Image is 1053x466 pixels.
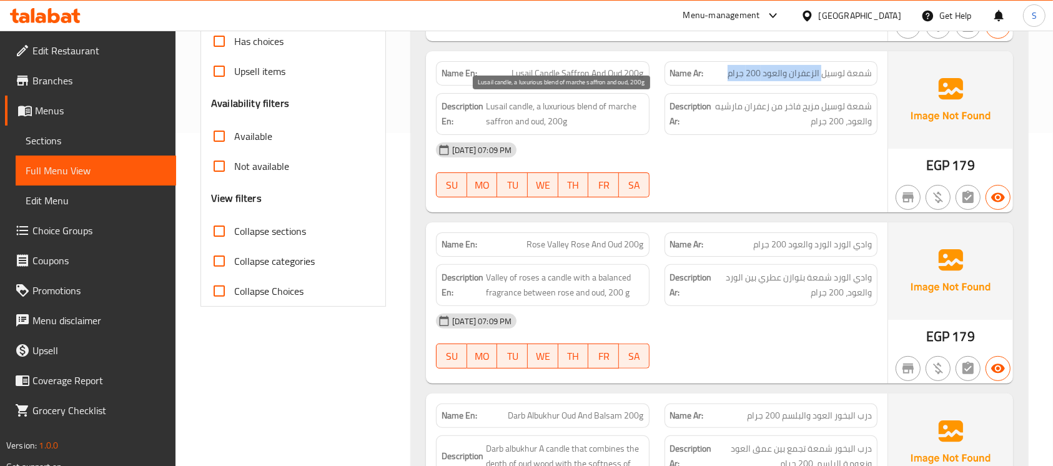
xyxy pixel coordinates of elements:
[32,313,166,328] span: Menu disclaimer
[32,223,166,238] span: Choice Groups
[619,344,650,369] button: SA
[747,409,872,422] span: درب البخور العود والبلسم 200 جرام
[728,67,872,80] span: شمعة لوسيل الزعفران والعود 200 جرام
[508,409,644,422] span: Darb Albukhur Oud And Balsam 200g
[502,347,523,365] span: TU
[16,186,176,216] a: Edit Menu
[447,144,517,156] span: [DATE] 07:09 PM
[5,36,176,66] a: Edit Restaurant
[558,172,589,197] button: TH
[442,347,462,365] span: SU
[563,176,584,194] span: TH
[1032,9,1037,22] span: S
[26,193,166,208] span: Edit Menu
[39,437,58,454] span: 1.0.0
[442,67,477,80] strong: Name En:
[5,305,176,335] a: Menu disclaimer
[35,103,166,118] span: Menus
[527,238,644,251] span: Rose Valley Rose And Oud 200g
[447,315,517,327] span: [DATE] 07:09 PM
[16,156,176,186] a: Full Menu View
[5,216,176,245] a: Choice Groups
[926,185,951,210] button: Purchased item
[588,344,619,369] button: FR
[16,126,176,156] a: Sections
[472,347,493,365] span: MO
[32,73,166,88] span: Branches
[436,344,467,369] button: SU
[670,99,712,129] strong: Description Ar:
[32,283,166,298] span: Promotions
[533,176,553,194] span: WE
[888,51,1013,149] img: Ae5nvW7+0k+MAAAAAElFTkSuQmCC
[5,335,176,365] a: Upsell
[467,172,498,197] button: MO
[896,185,921,210] button: Not branch specific item
[467,344,498,369] button: MO
[956,185,981,210] button: Not has choices
[624,347,645,365] span: SA
[234,64,285,79] span: Upsell items
[442,238,477,251] strong: Name En:
[952,153,974,177] span: 179
[986,185,1011,210] button: Available
[753,238,872,251] span: وادي الورد الورد والعود 200 جرام
[32,253,166,268] span: Coupons
[558,344,589,369] button: TH
[6,437,37,454] span: Version:
[588,172,619,197] button: FR
[714,99,872,129] span: شمعة لوسيل مزيج فاخر من زعفران مارشيه والعود، 200 جرام
[5,365,176,395] a: Coverage Report
[926,324,949,349] span: EGP
[32,373,166,388] span: Coverage Report
[234,224,306,239] span: Collapse sections
[486,99,643,129] span: Lusail candle, a luxurious blend of marche saffron and oud, 200g
[26,163,166,178] span: Full Menu View
[502,176,523,194] span: TU
[593,176,614,194] span: FR
[234,284,304,299] span: Collapse Choices
[442,409,477,422] strong: Name En:
[819,9,901,22] div: [GEOGRAPHIC_DATA]
[234,129,272,144] span: Available
[926,356,951,381] button: Purchased item
[563,347,584,365] span: TH
[986,356,1011,381] button: Available
[619,172,650,197] button: SA
[442,99,483,129] strong: Description En:
[211,96,289,111] h3: Availability filters
[533,347,553,365] span: WE
[714,270,872,300] span: وادي الورد شمعة بتوازن عطري بين الورد والعود، 200 جرام
[5,66,176,96] a: Branches
[528,172,558,197] button: WE
[512,67,644,80] span: Lusail Candle Saffron And Oud 200g
[486,270,643,300] span: Valley of roses a candle with a balanced fragrance between rose and oud, 200 g
[888,222,1013,320] img: Ae5nvW7+0k+MAAAAAElFTkSuQmCC
[5,245,176,275] a: Coupons
[442,270,483,300] strong: Description En:
[497,344,528,369] button: TU
[670,409,704,422] strong: Name Ar:
[26,133,166,148] span: Sections
[952,324,974,349] span: 179
[211,191,262,206] h3: View filters
[896,356,921,381] button: Not branch specific item
[956,356,981,381] button: Not has choices
[234,254,315,269] span: Collapse categories
[926,153,949,177] span: EGP
[32,403,166,418] span: Grocery Checklist
[32,343,166,358] span: Upsell
[670,270,712,300] strong: Description Ar:
[670,67,704,80] strong: Name Ar:
[234,159,289,174] span: Not available
[5,275,176,305] a: Promotions
[683,8,760,23] div: Menu-management
[442,176,462,194] span: SU
[593,347,614,365] span: FR
[5,96,176,126] a: Menus
[670,238,704,251] strong: Name Ar:
[5,395,176,425] a: Grocery Checklist
[234,34,284,49] span: Has choices
[32,43,166,58] span: Edit Restaurant
[436,172,467,197] button: SU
